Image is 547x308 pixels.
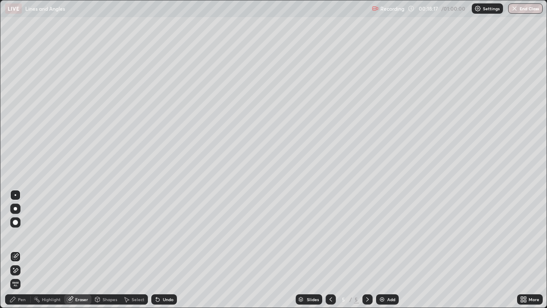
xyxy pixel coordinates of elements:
p: LIVE [8,5,19,12]
div: Slides [307,297,319,302]
p: Recording [380,6,404,12]
div: Eraser [75,297,88,302]
div: Add [387,297,395,302]
div: / [350,297,352,302]
div: Shapes [103,297,117,302]
div: Select [132,297,144,302]
div: Highlight [42,297,61,302]
p: Settings [483,6,500,11]
div: More [529,297,539,302]
div: Pen [18,297,26,302]
div: 5 [354,296,359,303]
p: Lines and Angles [25,5,65,12]
div: 5 [339,297,348,302]
img: class-settings-icons [474,5,481,12]
span: Erase all [11,281,20,287]
div: Undo [163,297,174,302]
img: recording.375f2c34.svg [372,5,379,12]
img: add-slide-button [379,296,385,303]
button: End Class [508,3,543,14]
img: end-class-cross [511,5,518,12]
